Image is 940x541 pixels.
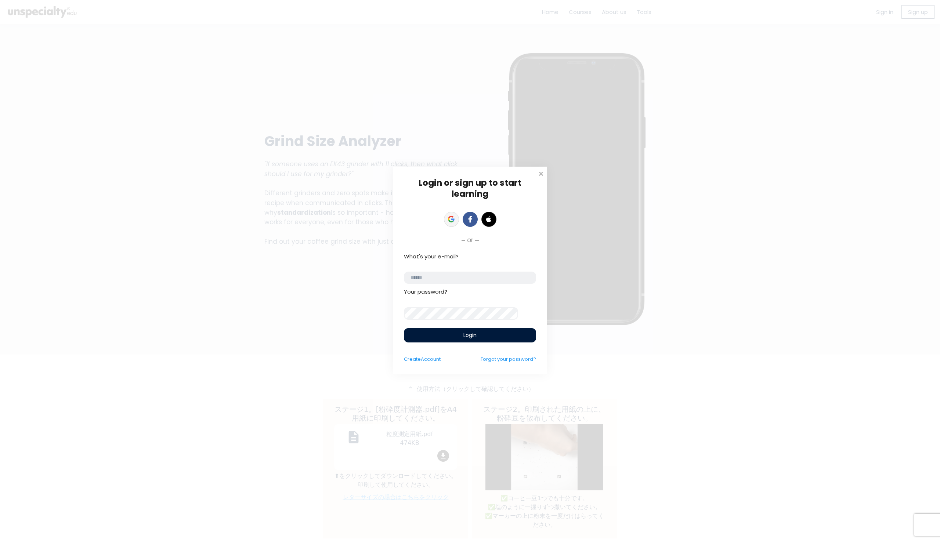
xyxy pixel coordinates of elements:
span: Login [463,331,477,339]
span: Login or sign up to start learning [419,177,521,200]
span: or [467,235,473,245]
a: CreateAccount [404,356,441,363]
span: Account [421,356,441,363]
a: Forgot your password? [481,356,536,363]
